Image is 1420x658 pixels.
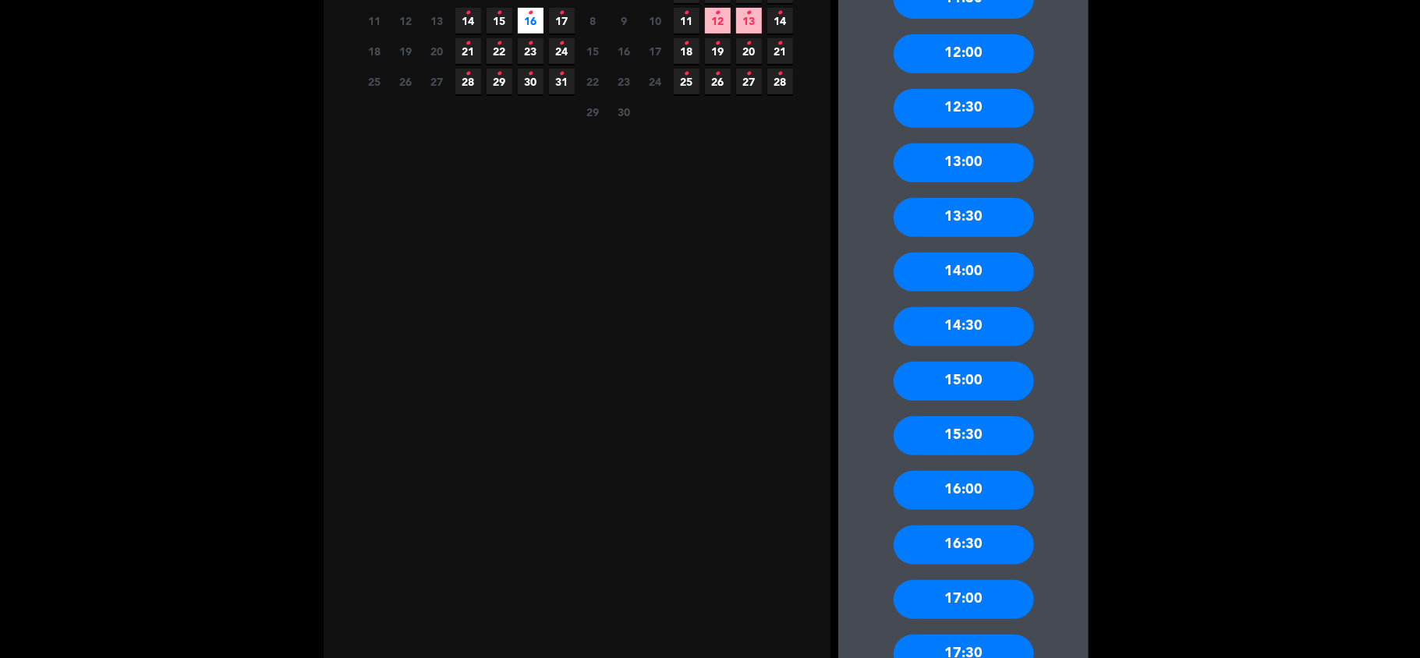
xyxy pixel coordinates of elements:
i: • [684,31,689,56]
span: 27 [736,69,762,94]
span: 30 [611,99,637,125]
i: • [497,31,502,56]
i: • [559,1,565,26]
span: 23 [611,69,637,94]
span: 16 [611,38,637,64]
span: 15 [580,38,606,64]
div: 15:00 [894,362,1034,401]
span: 31 [549,69,575,94]
span: 18 [362,38,388,64]
span: 17 [549,8,575,34]
span: 16 [518,8,544,34]
i: • [497,1,502,26]
i: • [528,62,533,87]
span: 30 [518,69,544,94]
span: 9 [611,8,637,34]
span: 28 [767,69,793,94]
span: 19 [393,38,419,64]
span: 20 [424,38,450,64]
span: 8 [580,8,606,34]
i: • [684,1,689,26]
i: • [466,62,471,87]
i: • [715,31,721,56]
i: • [777,31,783,56]
i: • [715,1,721,26]
i: • [466,1,471,26]
span: 23 [518,38,544,64]
span: 24 [643,69,668,94]
span: 28 [455,69,481,94]
span: 21 [767,38,793,64]
div: 14:00 [894,253,1034,292]
i: • [528,31,533,56]
div: 15:30 [894,416,1034,455]
span: 25 [362,69,388,94]
i: • [777,1,783,26]
div: 12:00 [894,34,1034,73]
i: • [466,31,471,56]
span: 15 [487,8,512,34]
i: • [497,62,502,87]
div: 13:30 [894,198,1034,237]
div: 13:00 [894,143,1034,182]
span: 25 [674,69,699,94]
div: 17:00 [894,580,1034,619]
i: • [746,31,752,56]
span: 22 [487,38,512,64]
span: 12 [705,8,731,34]
div: 12:30 [894,89,1034,128]
span: 14 [767,8,793,34]
div: 16:00 [894,471,1034,510]
span: 29 [580,99,606,125]
div: 14:30 [894,307,1034,346]
span: 17 [643,38,668,64]
span: 13 [736,8,762,34]
span: 26 [705,69,731,94]
i: • [715,62,721,87]
span: 14 [455,8,481,34]
i: • [559,62,565,87]
span: 11 [674,8,699,34]
span: 21 [455,38,481,64]
span: 12 [393,8,419,34]
i: • [777,62,783,87]
span: 29 [487,69,512,94]
span: 11 [362,8,388,34]
i: • [746,62,752,87]
span: 24 [549,38,575,64]
span: 20 [736,38,762,64]
i: • [746,1,752,26]
i: • [684,62,689,87]
span: 10 [643,8,668,34]
span: 19 [705,38,731,64]
span: 18 [674,38,699,64]
span: 26 [393,69,419,94]
span: 22 [580,69,606,94]
span: 27 [424,69,450,94]
span: 13 [424,8,450,34]
div: 16:30 [894,525,1034,564]
i: • [528,1,533,26]
i: • [559,31,565,56]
